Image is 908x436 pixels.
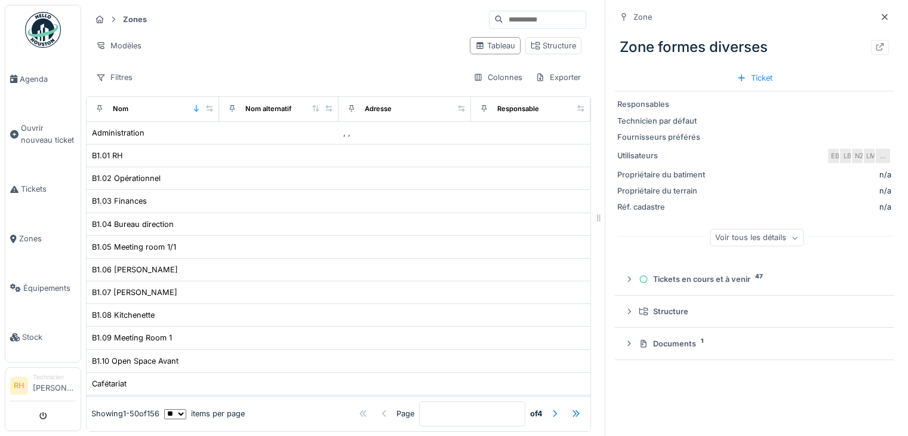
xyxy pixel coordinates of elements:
div: B1.05 Meeting room 1/1 [92,241,176,253]
div: Nom alternatif [245,104,291,114]
summary: Documents1 [620,333,889,355]
li: [PERSON_NAME] [33,373,76,398]
div: LB [839,148,855,164]
div: Zone [633,11,652,23]
a: RH Technicien[PERSON_NAME] [10,373,76,401]
div: Voir tous les détails [710,229,804,247]
strong: Zones [118,14,152,25]
div: Propriétaire du batiment [617,169,707,180]
div: B1.04 Bureau direction [92,219,174,230]
a: Équipements [5,263,81,313]
div: LM [863,148,879,164]
div: Administration [92,127,144,139]
span: Tickets [21,183,76,195]
div: Responsable [497,104,539,114]
div: … [875,148,891,164]
div: Page [396,409,414,420]
div: Zone formes diverses [615,32,894,63]
div: Modèles [91,37,147,54]
a: Ouvrir nouveau ticket [5,104,81,165]
img: Badge_color-CXgf-gQk.svg [25,12,61,48]
div: n/a [879,169,891,180]
div: Propriétaire du terrain [617,185,707,196]
div: Technicien par défaut [617,115,707,127]
a: Agenda [5,54,81,104]
div: B1.08 Kitchenette [92,309,155,321]
div: B1.01 RH [92,150,123,161]
div: B1.09 Meeting Room 1 [92,332,172,343]
div: , , [343,127,466,139]
div: Ticket [732,70,777,86]
div: B1.06 [PERSON_NAME] [92,264,178,275]
span: Ouvrir nouveau ticket [21,122,76,145]
div: items per page [164,409,245,420]
div: Adresse [365,104,392,114]
div: n/a [712,201,891,213]
div: Utilisateurs [617,150,707,161]
summary: Tickets en cours et à venir47 [620,268,889,290]
div: NZ [851,148,867,164]
strong: of 4 [530,409,543,420]
div: Tickets en cours et à venir [639,274,879,285]
span: Agenda [20,73,76,85]
div: Structure [639,306,879,317]
a: Stock [5,313,81,363]
div: n/a [712,185,891,196]
div: Documents [639,338,879,349]
div: Tableau [475,40,515,51]
div: Réf. cadastre [617,201,707,213]
li: RH [10,377,28,395]
div: B1.03 Finances [92,195,147,207]
div: Fournisseurs préférés [617,131,707,143]
div: B1.07 [PERSON_NAME] [92,287,177,298]
div: EB [827,148,844,164]
div: B1.10 Open Space Avant [92,355,178,367]
div: Nom [113,104,128,114]
a: Tickets [5,165,81,214]
div: B1.02 Opérationnel [92,173,161,184]
div: Structure [531,40,576,51]
div: Responsables [617,99,707,110]
div: Cafétariat [92,378,127,389]
summary: Structure [620,300,889,323]
a: Zones [5,214,81,263]
span: Équipements [23,283,76,294]
span: Zones [19,233,76,244]
div: Colonnes [468,69,528,86]
div: Technicien [33,373,76,382]
span: Stock [22,331,76,343]
div: Filtres [91,69,138,86]
div: Exporter [530,69,586,86]
div: Showing 1 - 50 of 156 [91,409,159,420]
